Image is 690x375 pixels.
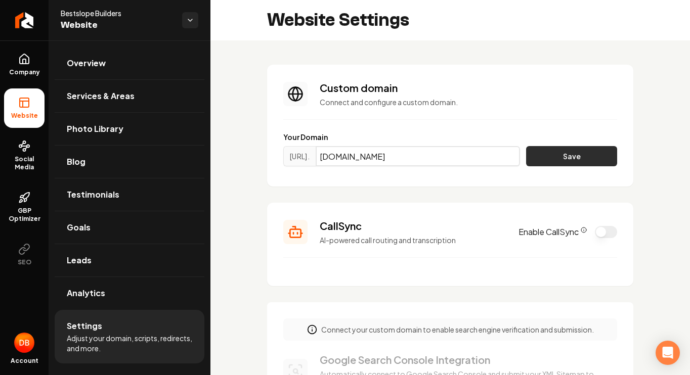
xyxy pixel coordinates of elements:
span: [URL]. [283,146,316,166]
a: Company [4,45,45,84]
span: SEO [14,258,35,266]
img: Rebolt Logo [15,12,34,28]
h3: Custom domain [320,81,617,95]
span: Account [11,357,38,365]
span: Website [61,18,174,32]
span: Services & Areas [67,90,135,102]
button: SEO [4,235,45,274]
a: GBP Optimizer [4,183,45,231]
button: Open user button [14,333,34,353]
a: Testimonials [55,178,204,211]
span: Website [7,112,42,120]
a: Overview [55,47,204,79]
span: Settings [67,320,102,332]
span: Goals [67,221,91,233]
span: Company [5,68,44,76]
a: Leads [55,244,204,276]
span: Social Media [4,155,45,171]
div: Open Intercom Messenger [656,341,680,365]
span: GBP Optimizer [4,207,45,223]
span: Overview [67,57,106,69]
button: CallSync Info [581,227,587,233]
span: Leads [67,254,92,266]
label: Your Domain [283,132,617,142]
h2: Website Settings [267,10,409,30]
p: Connect your custom domain to enable search engine verification and submission. [321,324,594,335]
span: Adjust your domain, scripts, redirects, and more. [67,333,192,353]
a: Blog [55,146,204,178]
span: Blog [67,156,85,168]
a: Analytics [55,277,204,309]
a: Photo Library [55,113,204,145]
button: Save [526,146,617,166]
label: Enable CallSync [519,226,587,238]
p: AI-powered call routing and transcription [320,235,506,245]
input: example.com [316,146,520,166]
a: Goals [55,211,204,244]
span: Testimonials [67,189,119,201]
span: Analytics [67,287,105,299]
span: Photo Library [67,123,123,135]
h3: CallSync [320,219,506,233]
a: Social Media [4,132,45,179]
h3: Google Search Console Integration [320,353,605,367]
a: Services & Areas [55,80,204,112]
span: Bestslope Builders [61,8,174,18]
p: Connect and configure a custom domain. [320,97,617,107]
img: Devon Balet [14,333,34,353]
